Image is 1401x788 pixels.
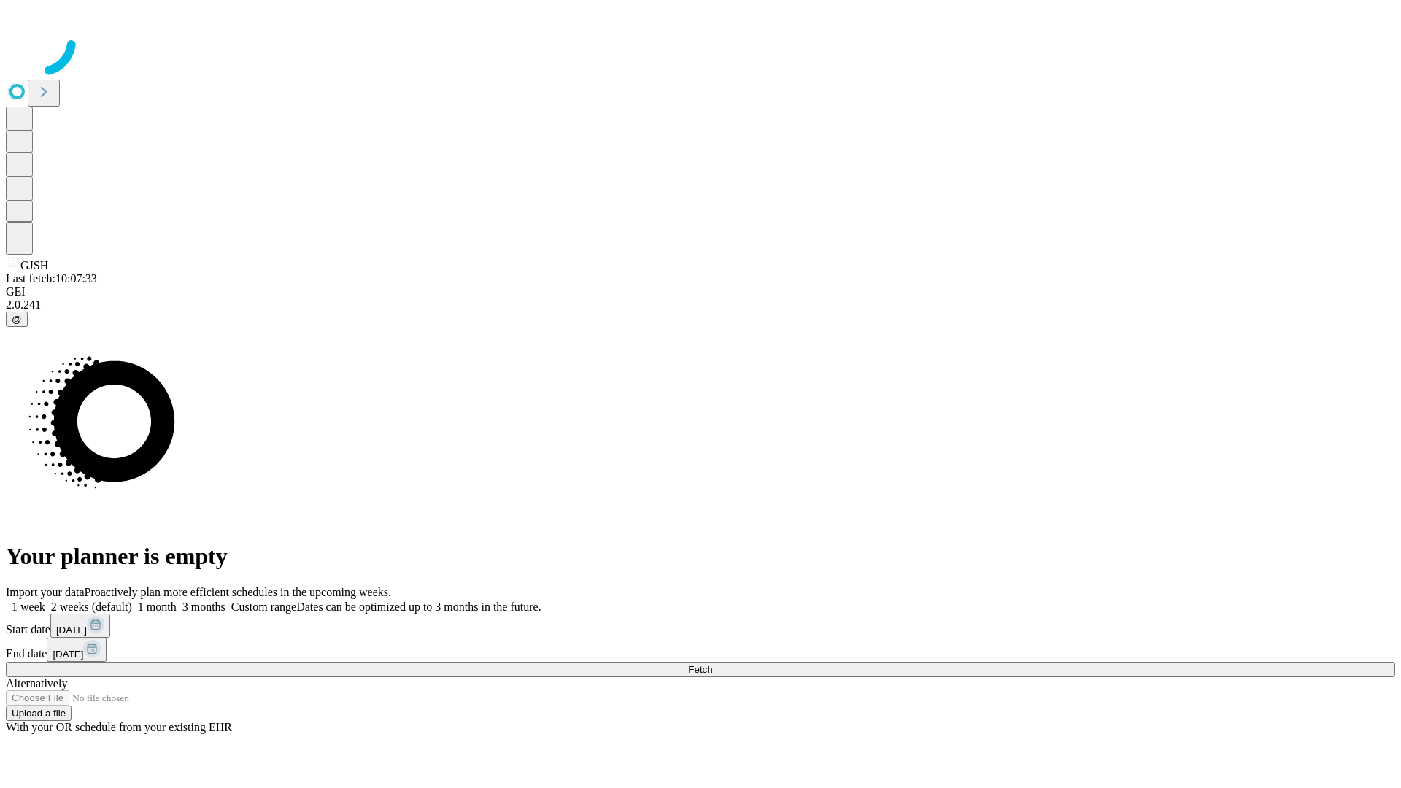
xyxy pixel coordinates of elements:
[6,272,97,285] span: Last fetch: 10:07:33
[12,600,45,613] span: 1 week
[138,600,177,613] span: 1 month
[6,298,1395,312] div: 2.0.241
[231,600,296,613] span: Custom range
[12,314,22,325] span: @
[6,706,72,721] button: Upload a file
[53,649,83,660] span: [DATE]
[6,638,1395,662] div: End date
[20,259,48,271] span: GJSH
[6,614,1395,638] div: Start date
[47,638,107,662] button: [DATE]
[6,312,28,327] button: @
[6,586,85,598] span: Import your data
[6,285,1395,298] div: GEI
[6,543,1395,570] h1: Your planner is empty
[182,600,225,613] span: 3 months
[56,625,87,636] span: [DATE]
[296,600,541,613] span: Dates can be optimized up to 3 months in the future.
[688,664,712,675] span: Fetch
[6,662,1395,677] button: Fetch
[6,677,67,689] span: Alternatively
[50,614,110,638] button: [DATE]
[6,721,232,733] span: With your OR schedule from your existing EHR
[51,600,132,613] span: 2 weeks (default)
[85,586,391,598] span: Proactively plan more efficient schedules in the upcoming weeks.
